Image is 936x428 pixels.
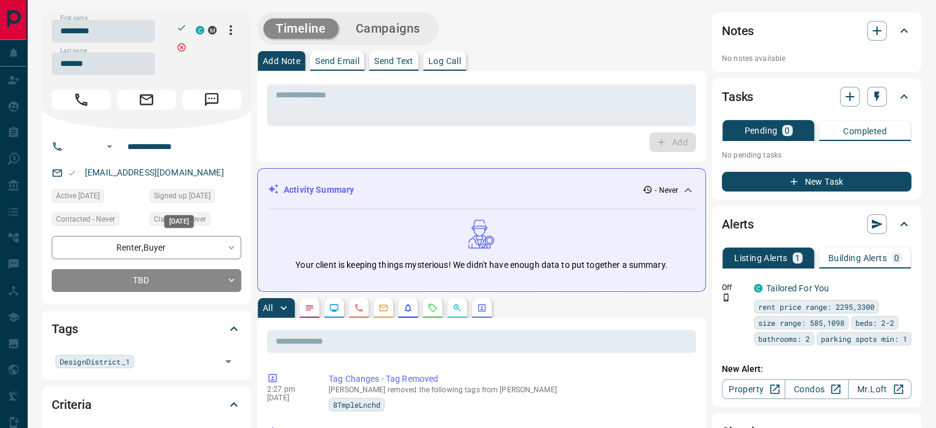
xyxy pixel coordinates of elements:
[85,168,224,177] a: [EMAIL_ADDRESS][DOMAIN_NAME]
[52,269,241,292] div: TBD
[52,395,92,414] h2: Criteria
[722,146,911,164] p: No pending tasks
[655,185,678,196] p: - Never
[117,90,176,110] span: Email
[329,373,691,386] p: Tag Changes - Tag Removed
[267,394,310,402] p: [DATE]
[758,333,810,345] span: bathrooms: 2
[428,303,438,313] svg: Requests
[315,57,359,65] p: Send Email
[268,179,695,201] div: Activity Summary- Never
[722,293,730,302] svg: Push Notification Only
[354,303,364,313] svg: Calls
[766,283,829,293] a: Tailored For You
[758,301,874,313] span: rent price range: 2295,3300
[52,236,241,259] div: Renter , Buyer
[267,385,310,394] p: 2:27 pm
[52,390,241,419] div: Criteria
[848,379,911,399] a: Mr.Loft
[722,209,911,239] div: Alerts
[722,21,754,41] h2: Notes
[52,189,143,206] div: Sat Apr 02 2022
[785,379,848,399] a: Condos
[403,303,413,313] svg: Listing Alerts
[263,57,300,65] p: Add Note
[56,213,115,225] span: Contacted - Never
[477,303,487,313] svg: Agent Actions
[329,386,691,394] p: [PERSON_NAME] removed the following tags from [PERSON_NAME]
[154,213,206,225] span: Claimed - Never
[452,303,462,313] svg: Opportunities
[333,398,380,411] span: 8TmpleLnchd
[208,26,217,34] div: mrloft.ca
[102,139,117,154] button: Open
[722,16,911,46] div: Notes
[722,363,911,376] p: New Alert:
[343,18,433,39] button: Campaigns
[722,87,753,107] h2: Tasks
[60,14,87,22] label: First name
[828,254,887,262] p: Building Alerts
[68,169,76,177] svg: Email Valid
[722,53,911,64] p: No notes available
[378,303,388,313] svg: Emails
[263,18,338,39] button: Timeline
[894,254,899,262] p: 0
[722,214,754,234] h2: Alerts
[182,90,241,110] span: Message
[56,190,100,202] span: Active [DATE]
[722,172,911,192] button: New Task
[329,303,339,313] svg: Lead Browsing Activity
[60,47,87,55] label: Last name
[220,353,237,370] button: Open
[722,379,785,399] a: Property
[164,215,194,228] div: [DATE]
[284,184,354,196] p: Activity Summary
[263,304,273,312] p: All
[855,317,894,329] span: beds: 2-2
[821,333,907,345] span: parking spots min: 1
[428,57,461,65] p: Log Call
[754,284,762,293] div: condos.ca
[374,57,414,65] p: Send Text
[744,126,777,135] p: Pending
[52,314,241,344] div: Tags
[722,282,746,293] p: Off
[734,254,788,262] p: Listing Alerts
[722,82,911,111] div: Tasks
[305,303,314,313] svg: Notes
[785,126,790,135] p: 0
[196,26,204,34] div: condos.ca
[758,317,844,329] span: size range: 585,1098
[52,319,78,339] h2: Tags
[150,189,241,206] div: Sun Nov 18 2012
[154,190,210,202] span: Signed up [DATE]
[795,254,800,262] p: 1
[295,259,667,272] p: Your client is keeping things mysterious! We didn't have enough data to put together a summary.
[52,90,111,110] span: Call
[60,355,130,368] span: DesignDistrict_1
[843,127,887,135] p: Completed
